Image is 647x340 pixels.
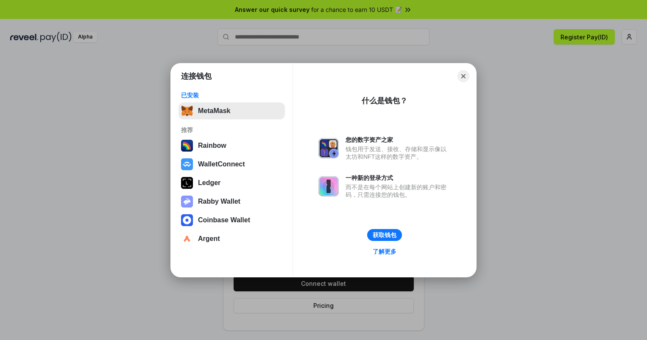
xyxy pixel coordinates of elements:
div: Rainbow [198,142,226,149]
div: 了解更多 [373,248,396,255]
button: Argent [178,230,285,247]
div: 您的数字资产之家 [346,136,451,144]
div: 什么是钱包？ [362,96,407,106]
button: Ledger [178,174,285,191]
img: svg+xml,%3Csvg%20width%3D%2228%22%20height%3D%2228%22%20viewBox%3D%220%200%2028%2028%22%20fill%3D... [181,233,193,245]
div: Ledger [198,179,220,187]
div: WalletConnect [198,160,245,168]
img: svg+xml,%3Csvg%20width%3D%22120%22%20height%3D%22120%22%20viewBox%3D%220%200%20120%20120%22%20fil... [181,140,193,152]
h1: 连接钱包 [181,71,212,81]
button: MetaMask [178,102,285,119]
div: 已安装 [181,91,282,99]
div: Rabby Wallet [198,198,240,205]
a: 了解更多 [368,246,402,257]
div: 获取钱包 [373,231,396,239]
button: Rainbow [178,137,285,154]
div: Argent [198,235,220,243]
img: svg+xml,%3Csvg%20width%3D%2228%22%20height%3D%2228%22%20viewBox%3D%220%200%2028%2028%22%20fill%3D... [181,158,193,170]
img: svg+xml,%3Csvg%20xmlns%3D%22http%3A%2F%2Fwww.w3.org%2F2000%2Fsvg%22%20fill%3D%22none%22%20viewBox... [318,176,339,196]
div: MetaMask [198,107,230,115]
img: svg+xml,%3Csvg%20xmlns%3D%22http%3A%2F%2Fwww.w3.org%2F2000%2Fsvg%22%20width%3D%2228%22%20height%3... [181,177,193,189]
img: svg+xml,%3Csvg%20width%3D%2228%22%20height%3D%2228%22%20viewBox%3D%220%200%2028%2028%22%20fill%3D... [181,214,193,226]
img: svg+xml,%3Csvg%20xmlns%3D%22http%3A%2F%2Fwww.w3.org%2F2000%2Fsvg%22%20fill%3D%22none%22%20viewBox... [181,196,193,207]
img: svg+xml,%3Csvg%20fill%3D%22none%22%20height%3D%2233%22%20viewBox%3D%220%200%2035%2033%22%20width%... [181,105,193,117]
div: 一种新的登录方式 [346,174,451,182]
div: 而不是在每个网站上创建新的账户和密码，只需连接您的钱包。 [346,183,451,199]
button: Coinbase Wallet [178,212,285,229]
div: 钱包用于发送、接收、存储和显示像以太坊和NFT这样的数字资产。 [346,145,451,160]
button: WalletConnect [178,156,285,173]
button: Close [457,70,469,82]
button: 获取钱包 [367,229,402,241]
div: 推荐 [181,126,282,134]
button: Rabby Wallet [178,193,285,210]
div: Coinbase Wallet [198,216,250,224]
img: svg+xml,%3Csvg%20xmlns%3D%22http%3A%2F%2Fwww.w3.org%2F2000%2Fsvg%22%20fill%3D%22none%22%20viewBox... [318,138,339,158]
